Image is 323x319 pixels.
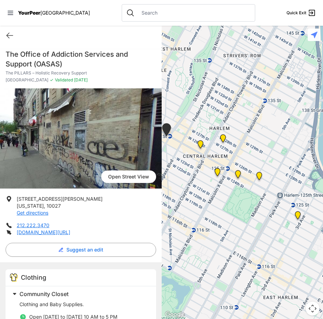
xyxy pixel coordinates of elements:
[286,9,316,17] a: Quick Exit
[6,70,156,76] p: The PILLARS – Holistic Recovery Support
[6,49,156,69] h1: The Office of Addiction Services and Support (OASAS)
[40,10,90,16] span: [GEOGRAPHIC_DATA]
[101,170,156,183] span: Open Street View
[293,211,302,222] div: Main Location
[66,246,103,253] span: Suggest an edit
[17,210,48,216] a: Get directions
[255,172,264,183] div: East Harlem
[137,9,251,16] input: Search
[163,310,186,319] img: Google
[234,170,242,181] div: Manhattan
[47,203,61,209] span: 10027
[18,10,40,16] span: YourPeer
[21,274,46,281] span: Clothing
[286,10,306,16] span: Quick Exit
[19,290,68,297] span: Community Closet
[18,11,90,15] a: YourPeer[GEOGRAPHIC_DATA]
[6,77,48,83] span: [GEOGRAPHIC_DATA]
[161,123,172,139] div: The PILLARS – Holistic Recovery Support
[17,203,44,209] span: [US_STATE]
[55,77,73,82] span: Validated
[17,222,49,228] a: 212.222.3470
[163,310,186,319] a: Open this area in Google Maps (opens a new window)
[44,203,45,209] span: ,
[50,77,54,83] span: ✓
[6,243,156,257] button: Suggest an edit
[17,229,70,235] a: [DOMAIN_NAME][URL]
[196,140,205,151] div: Uptown/Harlem DYCD Youth Drop-in Center
[219,134,227,145] div: Manhattan
[73,77,88,82] span: [DATE]
[19,301,148,308] p: Clothing and Baby Supplies.
[306,302,320,316] button: Map camera controls
[17,196,103,202] span: [STREET_ADDRESS][PERSON_NAME]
